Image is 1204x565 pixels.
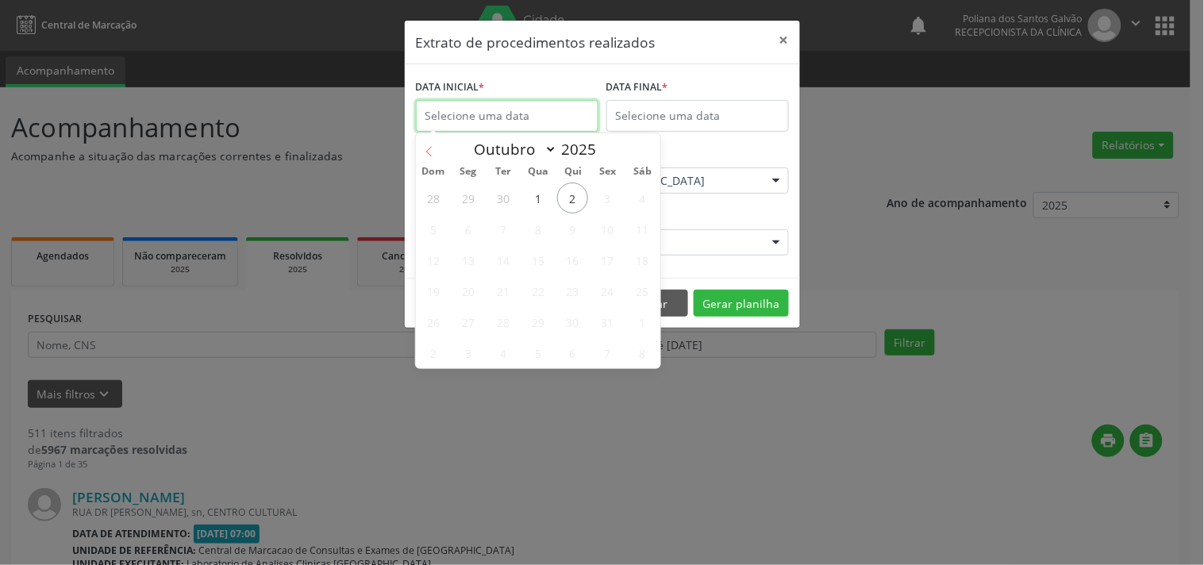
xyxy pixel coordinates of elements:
[627,337,658,368] span: Novembro 8, 2025
[417,244,448,275] span: Outubro 12, 2025
[487,183,518,213] span: Setembro 30, 2025
[592,183,623,213] span: Outubro 3, 2025
[557,337,588,368] span: Novembro 6, 2025
[606,75,668,100] label: DATA FINAL
[452,244,483,275] span: Outubro 13, 2025
[556,167,590,177] span: Qui
[487,337,518,368] span: Novembro 4, 2025
[522,337,553,368] span: Novembro 5, 2025
[592,244,623,275] span: Outubro 17, 2025
[417,213,448,244] span: Outubro 5, 2025
[590,167,625,177] span: Sex
[417,275,448,306] span: Outubro 19, 2025
[627,183,658,213] span: Outubro 4, 2025
[557,275,588,306] span: Outubro 23, 2025
[592,213,623,244] span: Outubro 10, 2025
[522,213,553,244] span: Outubro 8, 2025
[417,183,448,213] span: Setembro 28, 2025
[417,337,448,368] span: Novembro 2, 2025
[452,306,483,337] span: Outubro 27, 2025
[487,244,518,275] span: Outubro 14, 2025
[627,213,658,244] span: Outubro 11, 2025
[627,275,658,306] span: Outubro 25, 2025
[522,244,553,275] span: Outubro 15, 2025
[452,275,483,306] span: Outubro 20, 2025
[487,275,518,306] span: Outubro 21, 2025
[592,337,623,368] span: Novembro 7, 2025
[592,306,623,337] span: Outubro 31, 2025
[557,213,588,244] span: Outubro 9, 2025
[768,21,800,60] button: Close
[522,306,553,337] span: Outubro 29, 2025
[592,275,623,306] span: Outubro 24, 2025
[452,213,483,244] span: Outubro 6, 2025
[522,275,553,306] span: Outubro 22, 2025
[416,75,485,100] label: DATA INICIAL
[416,32,656,52] h5: Extrato de procedimentos realizados
[487,213,518,244] span: Outubro 7, 2025
[557,139,610,160] input: Year
[452,183,483,213] span: Setembro 29, 2025
[557,244,588,275] span: Outubro 16, 2025
[557,306,588,337] span: Outubro 30, 2025
[694,290,789,317] button: Gerar planilha
[417,306,448,337] span: Outubro 26, 2025
[451,167,486,177] span: Seg
[625,167,660,177] span: Sáb
[487,306,518,337] span: Outubro 28, 2025
[606,100,789,132] input: Selecione uma data
[452,337,483,368] span: Novembro 3, 2025
[467,138,557,160] select: Month
[416,100,598,132] input: Selecione uma data
[522,183,553,213] span: Outubro 1, 2025
[416,167,451,177] span: Dom
[627,306,658,337] span: Novembro 1, 2025
[627,244,658,275] span: Outubro 18, 2025
[521,167,556,177] span: Qua
[486,167,521,177] span: Ter
[557,183,588,213] span: Outubro 2, 2025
